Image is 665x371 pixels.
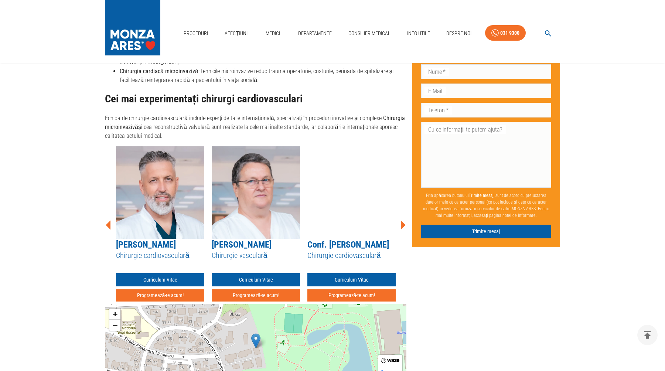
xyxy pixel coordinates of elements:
a: Info Utile [404,26,433,41]
h5: Chirurgie cardiovasculară [116,251,204,261]
h5: Chirurgie vasculară [212,251,300,261]
button: delete [637,325,658,345]
a: Departamente [295,26,335,41]
a: Curriculum Vitae [212,273,300,287]
strong: Chirurgia cardiacă microinvazivă [120,68,198,75]
button: Programează-te acum! [116,289,204,302]
a: Medici [261,26,284,41]
a: Curriculum Vitae [116,273,204,287]
span: + [113,309,117,319]
a: Despre Noi [443,26,474,41]
a: [PERSON_NAME] [212,239,272,250]
img: Waze Directions [381,358,399,363]
p: Prin apăsarea butonului , sunt de acord cu prelucrarea datelor mele cu caracter personal (ce pot ... [421,189,551,222]
a: Zoom in [109,309,120,320]
li: : tehnicile microinvazive reduc trauma operatorie, costurile, perioada de spitalizare și facilite... [120,67,406,85]
a: 031 9300 [485,25,526,41]
a: Proceduri [181,26,211,41]
a: Afecțiuni [222,26,250,41]
a: [PERSON_NAME] [116,239,176,250]
p: Echipa de chirurgie cardiovasculară include experți de talie internațională, specializați în proc... [105,114,406,140]
a: Zoom out [109,320,120,331]
a: Curriculum Vitae [307,273,396,287]
h5: Chirurgie cardiovasculară [307,251,396,261]
span: − [113,320,117,330]
a: Consilier Medical [345,26,393,41]
button: Programează-te acum! [307,289,396,302]
button: Trimite mesaj [421,225,551,238]
button: Programează-te acum! [212,289,300,302]
img: Marker [251,333,260,348]
div: 031 9300 [500,28,519,38]
b: Trimite mesaj [469,193,494,198]
h2: Cei mai experimentați chirurgi cardiovasculari [105,93,406,105]
a: Conf. [PERSON_NAME] [307,239,389,250]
